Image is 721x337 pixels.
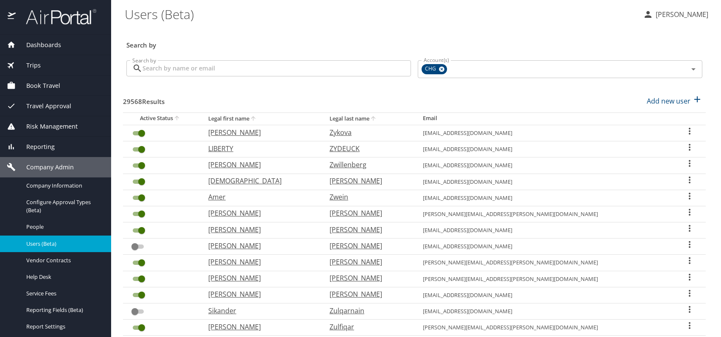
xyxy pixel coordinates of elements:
td: [PERSON_NAME][EMAIL_ADDRESS][PERSON_NAME][DOMAIN_NAME] [416,255,674,271]
p: [PERSON_NAME] [330,208,406,218]
input: Search by name or email [143,60,411,76]
span: Travel Approval [16,101,71,111]
span: Configure Approval Types (Beta) [26,198,101,214]
span: Help Desk [26,273,101,281]
span: Book Travel [16,81,60,90]
button: Add new user [643,92,706,110]
span: Company Admin [16,163,74,172]
th: Legal first name [201,112,323,125]
span: Service Fees [26,289,101,298]
p: Add new user [647,96,690,106]
button: sort [369,115,378,123]
td: [EMAIL_ADDRESS][DOMAIN_NAME] [416,239,674,255]
p: LIBERTY [208,143,313,154]
button: Open [687,63,699,75]
p: [PERSON_NAME] [208,289,313,299]
th: Active Status [123,112,201,125]
p: Zulfiqar [330,322,406,332]
p: [PERSON_NAME] [330,273,406,283]
td: [EMAIL_ADDRESS][DOMAIN_NAME] [416,141,674,157]
th: Email [416,112,674,125]
p: ZYDEUCK [330,143,406,154]
span: Reporting Fields (Beta) [26,306,101,314]
td: [EMAIL_ADDRESS][DOMAIN_NAME] [416,157,674,174]
p: [PERSON_NAME] [208,225,313,235]
td: [PERSON_NAME][EMAIL_ADDRESS][PERSON_NAME][DOMAIN_NAME] [416,206,674,222]
span: People [26,223,101,231]
td: [EMAIL_ADDRESS][DOMAIN_NAME] [416,287,674,303]
p: [DEMOGRAPHIC_DATA] [208,176,313,186]
td: [EMAIL_ADDRESS][DOMAIN_NAME] [416,190,674,206]
span: Report Settings [26,323,101,331]
p: Zwillenberg [330,160,406,170]
p: Zwein [330,192,406,202]
p: [PERSON_NAME] [208,160,313,170]
td: [EMAIL_ADDRESS][DOMAIN_NAME] [416,303,674,320]
p: [PERSON_NAME] [330,241,406,251]
p: Sikander [208,306,313,316]
p: [PERSON_NAME] [653,9,708,20]
h3: Search by [126,35,702,50]
span: Risk Management [16,122,78,131]
p: [PERSON_NAME] [208,273,313,283]
p: [PERSON_NAME] [330,225,406,235]
td: [EMAIL_ADDRESS][DOMAIN_NAME] [416,222,674,239]
p: [PERSON_NAME] [330,257,406,267]
h3: 29568 Results [123,92,165,107]
td: [EMAIL_ADDRESS][DOMAIN_NAME] [416,174,674,190]
td: [EMAIL_ADDRESS][DOMAIN_NAME] [416,125,674,141]
span: Users (Beta) [26,240,101,248]
span: Vendor Contracts [26,256,101,264]
p: [PERSON_NAME] [330,176,406,186]
td: [PERSON_NAME][EMAIL_ADDRESS][PERSON_NAME][DOMAIN_NAME] [416,271,674,287]
p: [PERSON_NAME] [208,127,313,138]
img: airportal-logo.png [17,8,96,25]
p: Zulqarnain [330,306,406,316]
p: [PERSON_NAME] [208,257,313,267]
button: sort [249,115,258,123]
button: [PERSON_NAME] [640,7,712,22]
span: Dashboards [16,40,61,50]
p: [PERSON_NAME] [330,289,406,299]
p: [PERSON_NAME] [208,241,313,251]
p: [PERSON_NAME] [208,208,313,218]
th: Legal last name [323,112,416,125]
button: sort [173,115,182,123]
span: CHG [422,65,441,73]
p: Zykova [330,127,406,138]
div: CHG [422,64,447,74]
img: icon-airportal.png [8,8,17,25]
span: Company Information [26,182,101,190]
span: Reporting [16,142,55,152]
p: [PERSON_NAME] [208,322,313,332]
span: Trips [16,61,41,70]
td: [PERSON_NAME][EMAIL_ADDRESS][PERSON_NAME][DOMAIN_NAME] [416,320,674,336]
h1: Users (Beta) [125,1,636,27]
p: Amer [208,192,313,202]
